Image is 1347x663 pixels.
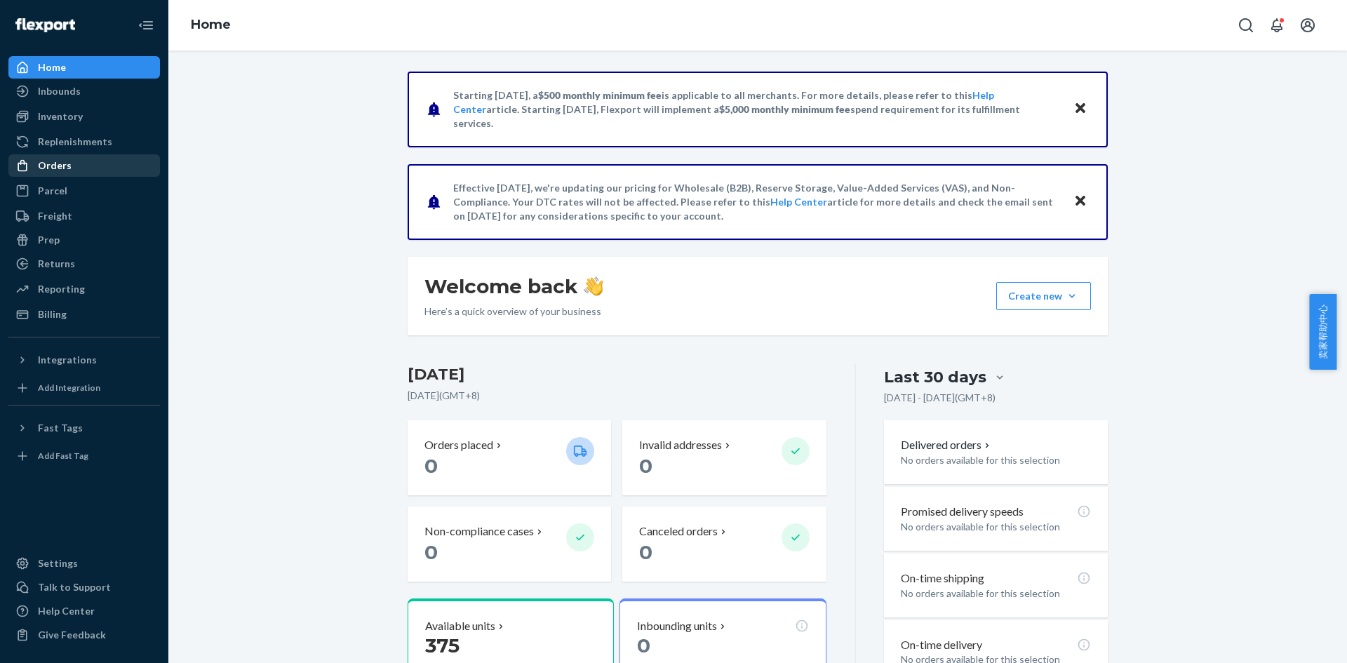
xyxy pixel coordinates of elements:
[8,130,160,153] a: Replenishments
[8,624,160,646] button: Give Feedback
[38,307,67,321] div: Billing
[191,17,231,32] a: Home
[901,437,993,453] button: Delivered orders
[424,304,603,319] p: Here’s a quick overview of your business
[884,366,986,388] div: Last 30 days
[8,576,160,598] a: Talk to Support
[38,60,66,74] div: Home
[8,377,160,399] a: Add Integration
[1232,11,1260,39] button: Open Search Box
[1309,294,1336,370] button: 卖家帮助中心
[424,523,534,540] p: Non-compliance cases
[1071,192,1090,212] button: Close
[8,417,160,439] button: Fast Tags
[637,618,717,634] p: Inbounding units
[424,454,438,478] span: 0
[637,634,650,657] span: 0
[38,628,106,642] div: Give Feedback
[424,437,493,453] p: Orders placed
[622,507,826,582] button: Canceled orders 0
[8,80,160,102] a: Inbounds
[408,420,611,495] button: Orders placed 0
[38,209,72,223] div: Freight
[38,580,111,594] div: Talk to Support
[584,276,603,296] img: hand-wave emoji
[8,445,160,467] a: Add Fast Tag
[8,253,160,275] a: Returns
[8,180,160,202] a: Parcel
[38,604,95,618] div: Help Center
[38,556,78,570] div: Settings
[8,229,160,251] a: Prep
[424,274,603,299] h1: Welcome back
[408,363,826,386] h3: [DATE]
[38,382,100,394] div: Add Integration
[8,154,160,177] a: Orders
[719,103,850,115] span: $5,000 monthly minimum fee
[8,278,160,300] a: Reporting
[8,56,160,79] a: Home
[8,205,160,227] a: Freight
[38,353,97,367] div: Integrations
[639,540,652,564] span: 0
[622,420,826,495] button: Invalid addresses 0
[639,454,652,478] span: 0
[538,89,662,101] span: $500 monthly minimum fee
[8,303,160,326] a: Billing
[180,5,242,46] ol: breadcrumbs
[770,196,827,208] a: Help Center
[901,570,984,587] p: On-time shipping
[1294,11,1322,39] button: Open account menu
[639,437,722,453] p: Invalid addresses
[453,88,1060,130] p: Starting [DATE], a is applicable to all merchants. For more details, please refer to this article...
[1263,11,1291,39] button: Open notifications
[425,618,495,634] p: Available units
[408,389,826,403] p: [DATE] ( GMT+8 )
[901,453,1091,467] p: No orders available for this selection
[8,349,160,371] button: Integrations
[38,233,60,247] div: Prep
[996,282,1091,310] button: Create new
[8,552,160,575] a: Settings
[38,109,83,123] div: Inventory
[901,637,982,653] p: On-time delivery
[901,520,1091,534] p: No orders available for this selection
[8,105,160,128] a: Inventory
[38,450,88,462] div: Add Fast Tag
[38,421,83,435] div: Fast Tags
[38,84,81,98] div: Inbounds
[15,18,75,32] img: Flexport logo
[8,600,160,622] a: Help Center
[38,184,67,198] div: Parcel
[639,523,718,540] p: Canceled orders
[424,540,438,564] span: 0
[901,504,1024,520] p: Promised delivery speeds
[884,391,996,405] p: [DATE] - [DATE] ( GMT+8 )
[38,159,72,173] div: Orders
[425,634,460,657] span: 375
[38,282,85,296] div: Reporting
[38,135,112,149] div: Replenishments
[38,257,75,271] div: Returns
[1071,99,1090,119] button: Close
[453,181,1060,223] p: Effective [DATE], we're updating our pricing for Wholesale (B2B), Reserve Storage, Value-Added Se...
[132,11,160,39] button: Close Navigation
[408,507,611,582] button: Non-compliance cases 0
[901,587,1091,601] p: No orders available for this selection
